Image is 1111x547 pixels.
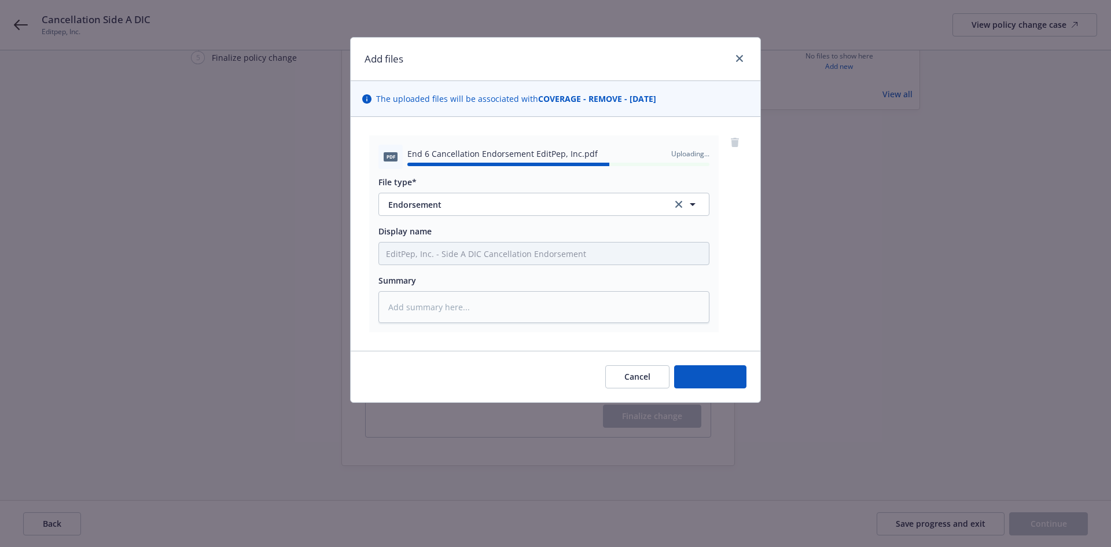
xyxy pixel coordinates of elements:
[693,371,727,382] span: Add files
[378,193,709,216] button: Endorsementclear selection
[605,365,669,388] button: Cancel
[671,149,709,159] span: Uploading...
[388,199,656,211] span: Endorsement
[378,177,417,188] span: File type*
[384,152,398,161] span: pdf
[538,93,656,104] strong: COVERAGE - REMOVE - [DATE]
[728,135,742,149] a: remove
[379,243,709,265] input: Add display name here...
[624,371,650,382] span: Cancel
[378,275,416,286] span: Summary
[378,226,432,237] span: Display name
[674,365,746,388] button: Add files
[407,148,598,160] span: End 6 Cancellation Endorsement EditPep, Inc.pdf
[672,197,686,211] a: clear selection
[733,52,746,65] a: close
[365,52,403,67] h1: Add files
[376,93,656,105] span: The uploaded files will be associated with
